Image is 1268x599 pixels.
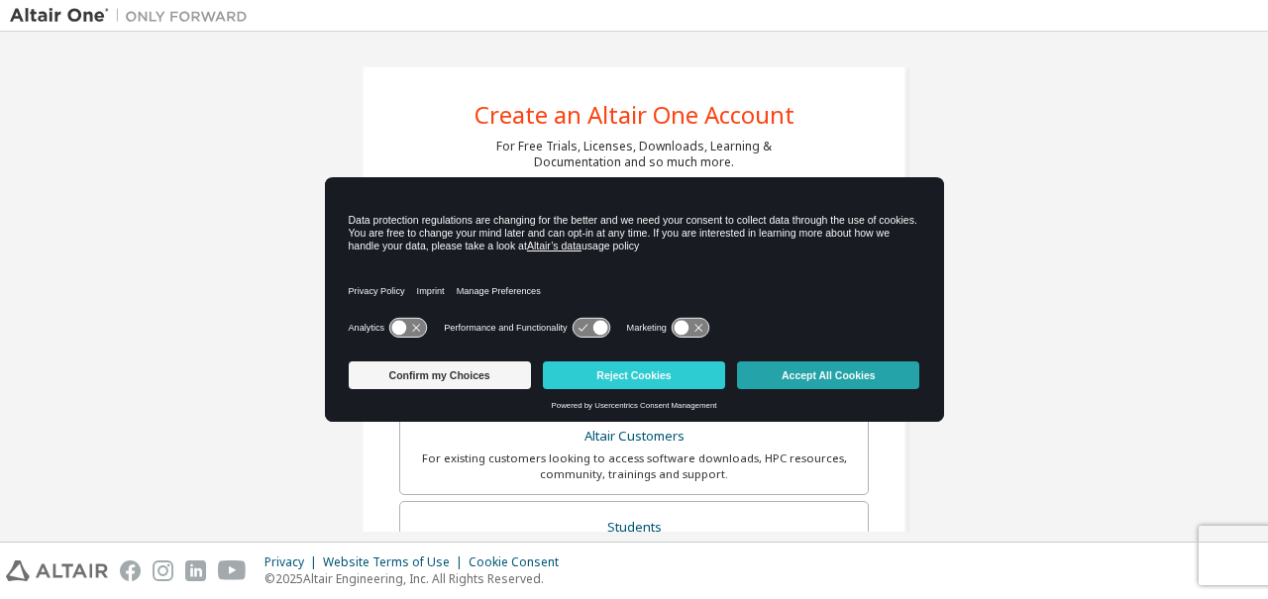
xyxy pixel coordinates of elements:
img: instagram.svg [153,560,173,581]
img: Altair One [10,6,258,26]
img: altair_logo.svg [6,560,108,581]
div: Altair Customers [412,423,856,450]
div: Cookie Consent [469,554,571,570]
p: © 2025 Altair Engineering, Inc. All Rights Reserved. [264,570,571,587]
div: Create an Altair One Account [475,103,794,127]
img: youtube.svg [218,560,247,581]
img: linkedin.svg [185,560,206,581]
div: For Free Trials, Licenses, Downloads, Learning & Documentation and so much more. [496,139,772,170]
div: Privacy [264,554,323,570]
div: Students [412,514,856,542]
div: Website Terms of Use [323,554,469,570]
div: For existing customers looking to access software downloads, HPC resources, community, trainings ... [412,450,856,482]
img: facebook.svg [120,560,141,581]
